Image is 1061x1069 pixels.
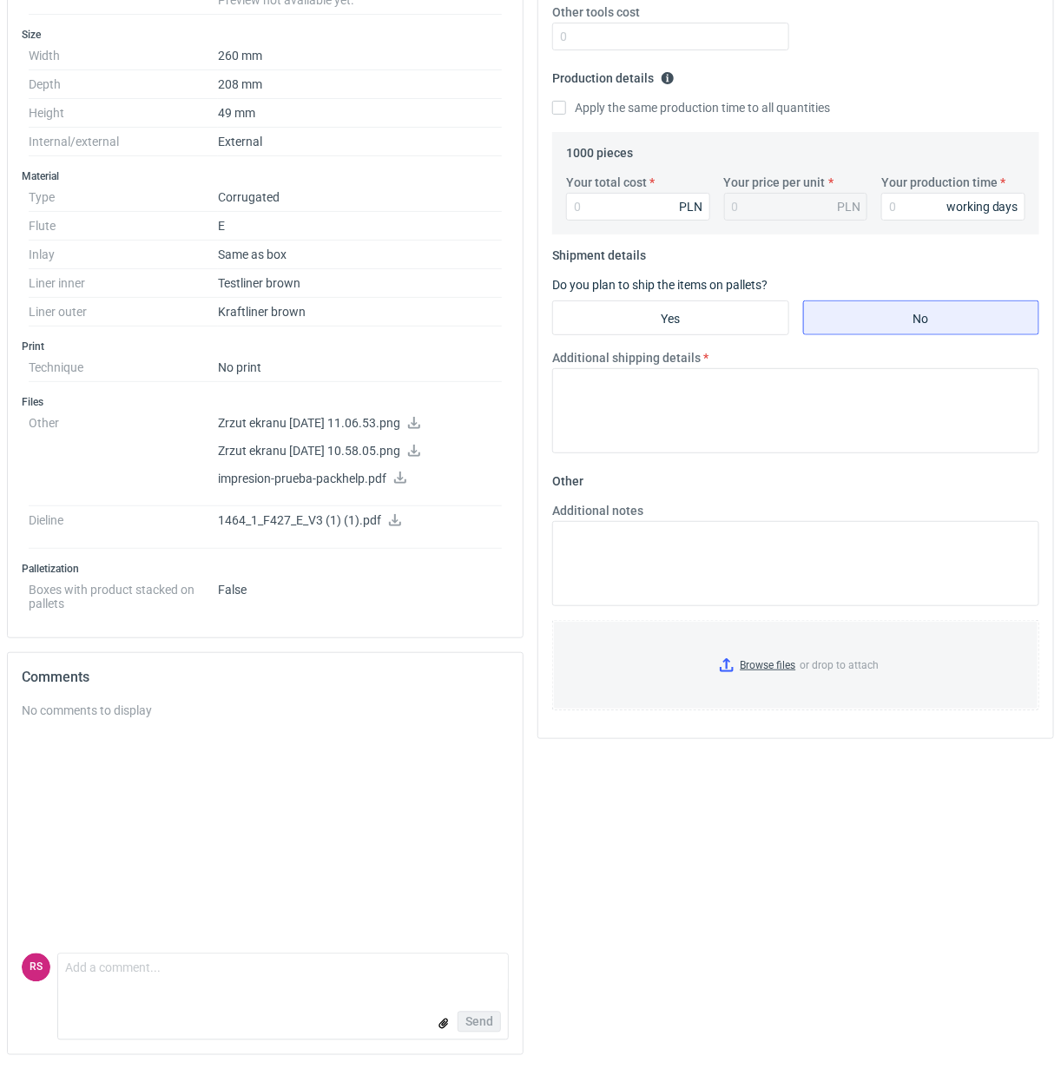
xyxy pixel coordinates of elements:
[218,298,502,327] dd: Kraftliner brown
[218,416,502,432] p: Zrzut ekranu [DATE] 11.06.53.png
[552,64,675,85] legend: Production details
[552,467,583,488] legend: Other
[29,353,218,382] dt: Technique
[566,139,633,160] legend: 1000 pieces
[218,212,502,241] dd: E
[29,241,218,269] dt: Inlay
[22,667,509,688] h2: Comments
[22,395,509,409] h3: Files
[566,174,647,191] label: Your total cost
[29,506,218,549] dt: Dieline
[553,621,1038,709] label: or drop to attach
[22,28,509,42] h3: Size
[218,353,502,382] dd: No print
[552,278,768,292] label: Do you plan to ship the items on pallets?
[218,513,502,529] p: 1464_1_F427_E_V3 (1) (1).pdf
[465,1016,493,1028] span: Send
[29,42,218,70] dt: Width
[29,99,218,128] dt: Height
[218,269,502,298] dd: Testliner brown
[22,340,509,353] h3: Print
[22,954,50,982] div: Rafał Stani
[552,23,789,50] input: 0
[29,298,218,327] dt: Liner outer
[680,198,703,215] div: PLN
[218,444,502,459] p: Zrzut ekranu [DATE] 10.58.05.png
[552,241,646,262] legend: Shipment details
[552,300,789,335] label: Yes
[29,128,218,156] dt: Internal/external
[552,99,830,116] label: Apply the same production time to all quantities
[724,174,826,191] label: Your price per unit
[881,174,998,191] label: Your production time
[29,409,218,506] dt: Other
[218,70,502,99] dd: 208 mm
[458,1012,501,1033] button: Send
[552,3,640,21] label: Other tools cost
[29,183,218,212] dt: Type
[29,269,218,298] dt: Liner inner
[22,562,509,576] h3: Palletization
[22,954,50,982] figcaption: RS
[552,349,701,366] label: Additional shipping details
[218,99,502,128] dd: 49 mm
[803,300,1040,335] label: No
[22,169,509,183] h3: Material
[29,212,218,241] dt: Flute
[22,702,509,719] div: No comments to display
[566,193,710,221] input: 0
[837,198,860,215] div: PLN
[218,472,502,487] p: impresion-prueba-packhelp.pdf
[218,128,502,156] dd: External
[29,576,218,610] dt: Boxes with product stacked on pallets
[881,193,1025,221] input: 0
[218,183,502,212] dd: Corrugated
[218,576,502,610] dd: False
[946,198,1018,215] div: working days
[552,502,643,519] label: Additional notes
[29,70,218,99] dt: Depth
[218,42,502,70] dd: 260 mm
[218,241,502,269] dd: Same as box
